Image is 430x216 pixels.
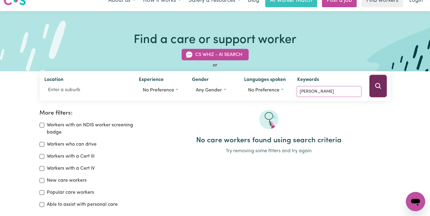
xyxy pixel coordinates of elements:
h2: More filters: [40,110,140,117]
button: CS Whiz - AI Search [182,49,249,60]
input: Enter a suburb [44,85,129,95]
h2: No care workers found using search criteria [147,136,390,145]
span: No preference [248,88,279,93]
div: or [40,62,391,69]
label: Gender [192,76,209,85]
label: Keywords [297,76,319,85]
label: Workers with a Cert III [47,153,94,160]
label: Location [44,76,63,85]
label: Workers with a Cert IV [47,165,95,172]
button: Search [369,75,387,97]
input: Enter keywords, e.g. full name, interests [297,87,361,96]
label: Languages spoken [244,76,286,85]
label: Workers with an NDIS worker screening badge [47,122,140,136]
button: Worker experience options [139,85,182,96]
iframe: Button to launch messaging window [406,192,425,211]
label: Experience [139,76,164,85]
label: Able to assist with personal care [47,201,118,208]
span: No preference [143,88,174,93]
button: Worker gender preference [192,85,234,96]
h1: Find a care or support worker [134,33,296,47]
label: Popular care workers [47,189,94,196]
label: New care workers [47,177,87,184]
p: Try removing some filters and try again [147,147,390,155]
span: Any gender [196,88,222,93]
button: Worker language preferences [244,85,288,96]
label: Workers who can drive [47,141,97,148]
